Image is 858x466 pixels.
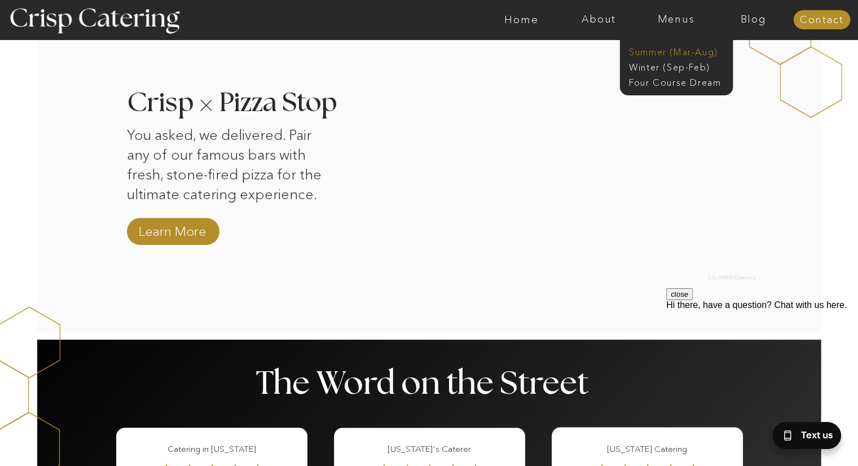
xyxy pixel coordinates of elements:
[715,14,792,25] a: Blog
[629,46,730,56] a: Summer (Mar-Aug)
[127,125,323,206] p: You asked, we delivered. Pair any of our famous bars with fresh, stone-fired pizza for the ultima...
[351,443,508,456] h3: [US_STATE]'s Caterer
[709,274,797,285] h2: [US_STATE] Catering
[133,443,291,456] h3: Catering in [US_STATE]
[560,14,637,25] a: About
[666,288,858,424] iframe: podium webchat widget prompt
[569,443,726,456] h3: [US_STATE] Catering
[629,61,721,72] a: Winter (Sep-Feb)
[483,14,560,25] a: Home
[256,368,603,401] p: The Word on the Street
[745,410,858,466] iframe: podium webchat widget bubble
[629,76,730,87] a: Four Course Dream
[637,14,715,25] a: Menus
[127,90,355,112] h3: Crisp Pizza Stop
[793,15,850,26] a: Contact
[135,222,210,242] a: Learn More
